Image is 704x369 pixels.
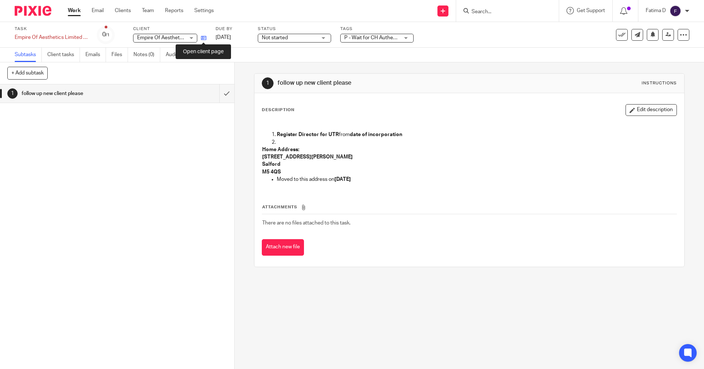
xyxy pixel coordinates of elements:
[111,48,128,62] a: Files
[626,104,677,116] button: Edit description
[277,131,676,138] p: from
[115,7,131,14] a: Clients
[670,5,681,17] img: svg%3E
[133,26,206,32] label: Client
[344,35,435,40] span: P - Wait for CH Authentication Code + 2
[258,26,331,32] label: Status
[7,67,48,79] button: + Add subtask
[166,48,194,62] a: Audit logs
[646,7,666,14] p: Fatima D
[15,48,42,62] a: Subtasks
[194,7,214,14] a: Settings
[350,132,402,137] strong: date of incorporation
[216,35,231,40] span: [DATE]
[216,26,249,32] label: Due by
[137,35,205,40] span: Empire Of Aesthetics Limited
[340,26,414,32] label: Tags
[47,48,80,62] a: Client tasks
[142,7,154,14] a: Team
[642,80,677,86] div: Instructions
[262,107,294,113] p: Description
[102,30,110,39] div: 0
[262,162,280,167] strong: Salford
[262,169,281,175] strong: M5 4QS
[106,33,110,37] small: /1
[262,147,299,152] strong: Home Address:
[15,34,88,41] div: Empire Of Aesthetics Limited -client manager notes
[15,6,51,16] img: Pixie
[277,176,676,183] p: Moved to this address on
[15,26,88,32] label: Task
[85,48,106,62] a: Emails
[334,177,351,182] strong: [DATE]
[133,48,160,62] a: Notes (0)
[262,35,288,40] span: Not started
[22,88,148,99] h1: follow up new client please
[7,88,18,99] div: 1
[92,7,104,14] a: Email
[277,132,339,137] strong: Register Director for UTR
[278,79,485,87] h1: follow up new client please
[165,7,183,14] a: Reports
[68,7,81,14] a: Work
[471,9,537,15] input: Search
[262,239,304,256] button: Attach new file
[262,205,297,209] span: Attachments
[577,8,605,13] span: Get Support
[262,220,351,226] span: There are no files attached to this task.
[262,154,353,160] strong: [STREET_ADDRESS][PERSON_NAME]
[262,77,274,89] div: 1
